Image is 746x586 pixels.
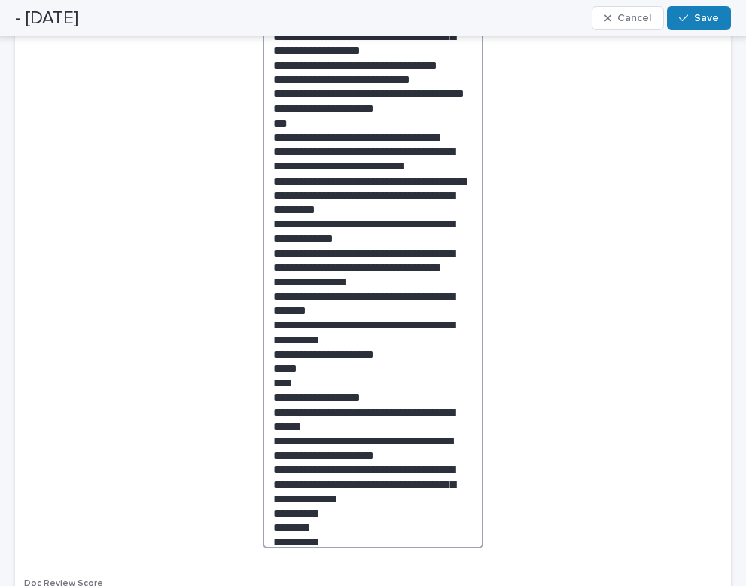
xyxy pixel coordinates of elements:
span: Save [694,13,719,23]
button: Save [667,6,731,30]
h2: - [DATE] [15,8,78,29]
span: Cancel [617,13,651,23]
button: Cancel [592,6,664,30]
